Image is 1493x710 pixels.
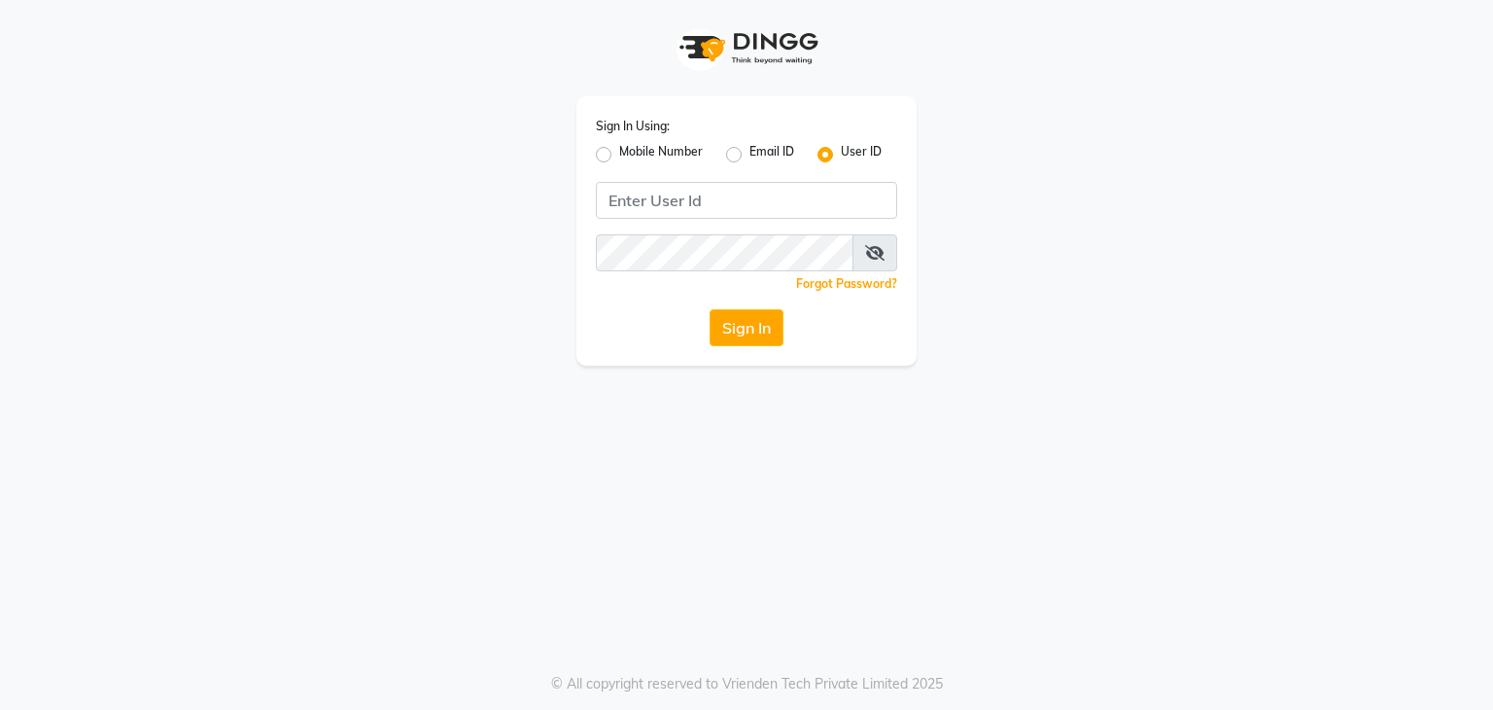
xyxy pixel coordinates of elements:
[749,143,794,166] label: Email ID
[710,309,783,346] button: Sign In
[596,182,897,219] input: Username
[841,143,882,166] label: User ID
[596,234,853,271] input: Username
[619,143,703,166] label: Mobile Number
[796,276,897,291] a: Forgot Password?
[596,118,670,135] label: Sign In Using:
[669,19,824,77] img: logo1.svg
